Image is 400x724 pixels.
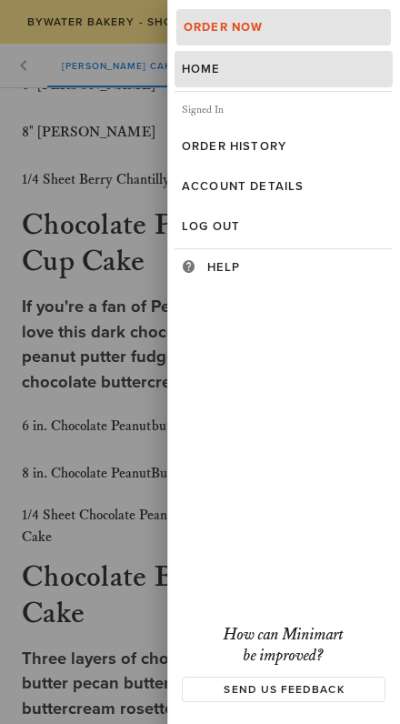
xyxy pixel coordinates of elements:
[194,683,373,696] span: Send us Feedback
[182,625,385,666] h3: How can Minimart be improved?
[182,219,385,234] div: Log Out
[184,20,384,35] div: Order Now
[182,139,385,154] div: Order History
[175,92,393,128] div: Signed In
[175,7,393,47] a: Order Now
[175,168,393,205] a: Account Details
[175,249,393,286] a: Help
[207,260,385,275] div: Help
[182,677,385,702] a: Send us Feedback
[182,179,385,194] div: Account Details
[175,128,393,165] a: Order History
[175,51,393,87] a: Home
[182,62,385,76] div: Home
